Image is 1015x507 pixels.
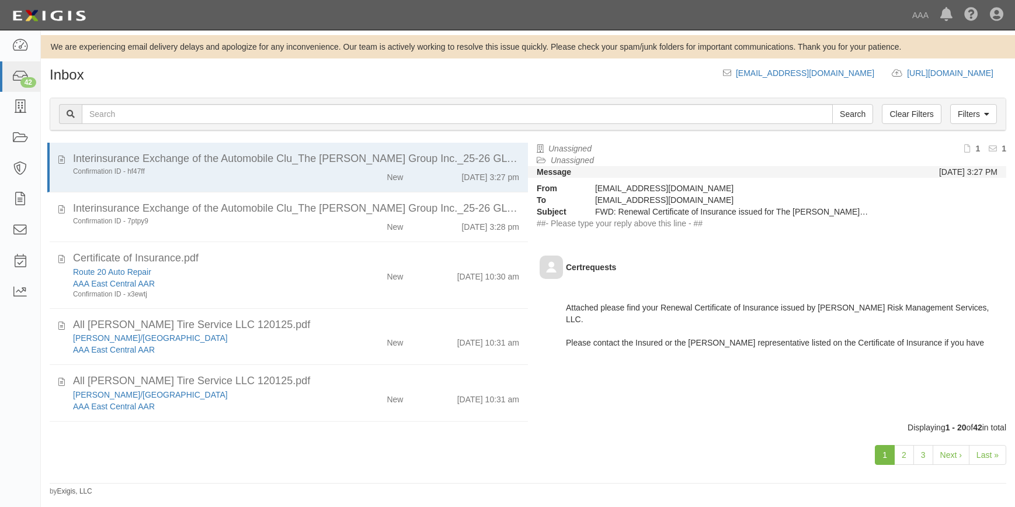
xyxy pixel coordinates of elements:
b: 1 [975,144,980,153]
div: Attached please find your Renewal Certificate of Insurance issued by [PERSON_NAME] Risk Managemen... [566,290,997,372]
a: Clear Filters [882,104,941,124]
b: Certrequests [566,263,616,272]
div: AAA East Central AAR [73,401,326,412]
div: inbox@ace.complianz.com [586,194,878,206]
a: [EMAIL_ADDRESS][DOMAIN_NAME] [736,68,874,78]
div: We are experiencing email delivery delays and apologize for any inconvenience. Our team is active... [41,41,1015,53]
b: 42 [973,423,982,432]
strong: Message [537,167,571,177]
a: Next › [933,445,969,465]
div: Conrad's/Cleveland [73,389,326,401]
small: by [50,487,92,496]
div: [DATE] 3:27 pm [461,167,519,183]
span: ##- Please type your reply above this line - ## [537,219,703,228]
div: Route 20 Auto Repair [73,266,326,278]
div: Confirmation ID - x3ewtj [73,289,326,299]
div: [DATE] 3:27 PM [939,166,997,178]
div: AAA East Central AAR [73,344,326,356]
div: New [387,216,403,233]
a: 1 [875,445,895,465]
a: 2 [894,445,914,465]
div: Confirmation ID - hf47ff [73,167,326,177]
img: default-avatar-80.png [540,256,563,279]
div: Confirmation ID - 7ptpy9 [73,216,326,226]
div: New [387,332,403,349]
a: Unassigned [548,144,592,153]
div: [DATE] 3:28 pm [461,216,519,233]
div: [DATE] 10:30 am [457,266,519,282]
div: [EMAIL_ADDRESS][DOMAIN_NAME] [586,182,878,194]
div: Interinsurance Exchange of the Automobile Clu_The Boyd Group Inc._25-26 GL AUTO UMB WC MAIN_8-27-... [73,151,519,167]
img: logo-5460c22ac91f19d4615b14bd174203de0afe785f0fc80cf4dbbc73dc1793850b.png [9,5,89,26]
b: 1 - 20 [946,423,967,432]
strong: Subject [528,206,586,218]
strong: From [528,182,586,194]
div: Certificate of Insurance.pdf [73,251,519,266]
div: 42 [20,77,36,88]
a: Exigis, LLC [57,487,92,495]
input: Search [832,104,873,124]
h1: Inbox [50,67,84,82]
a: Unassigned [551,156,594,165]
a: AAA [906,4,934,27]
a: Filters [950,104,997,124]
b: 1 [1002,144,1006,153]
a: AAA East Central AAR [73,279,155,288]
input: Search [82,104,833,124]
a: Last » [969,445,1006,465]
a: AAA East Central AAR [73,345,155,354]
a: 3 [913,445,933,465]
a: Route 20 Auto Repair [73,267,151,277]
div: New [387,389,403,405]
a: [URL][DOMAIN_NAME] [907,68,1006,78]
a: AAA East Central AAR [73,402,155,411]
div: All Conrad's Tire Service LLC 120125.pdf [73,374,519,389]
i: Help Center - Complianz [964,8,978,22]
div: Displaying of in total [41,422,1015,433]
div: New [387,266,403,282]
div: AAA East Central AAR [73,278,326,289]
div: Interinsurance Exchange of the Automobile Clu_The Boyd Group Inc._25-26 GL AUTO UMB WC MAIN_8-27-... [73,201,519,216]
div: FWD: Renewal Certificate of Insurance issued for The Boyd Group (US), Inc. [586,206,878,218]
div: Conrad's/Brook Park [73,332,326,344]
a: [PERSON_NAME]/[GEOGRAPHIC_DATA] [73,333,228,343]
div: New [387,167,403,183]
div: All Conrad's Tire Service LLC 120125.pdf [73,318,519,333]
div: [DATE] 10:31 am [457,332,519,349]
div: [DATE] 10:31 am [457,389,519,405]
a: [PERSON_NAME]/[GEOGRAPHIC_DATA] [73,390,228,399]
strong: To [528,194,586,206]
